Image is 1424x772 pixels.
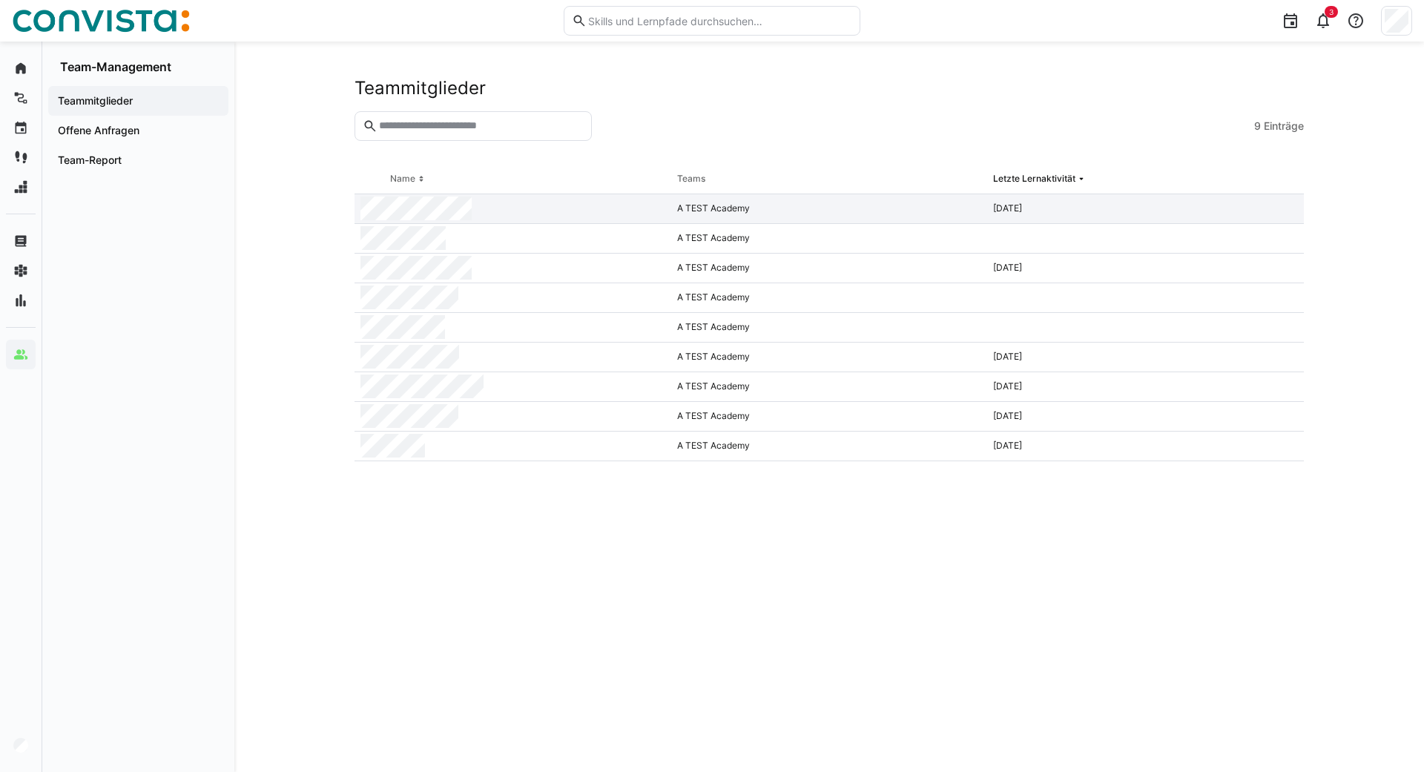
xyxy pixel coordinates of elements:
span: 3 [1329,7,1334,16]
span: [DATE] [993,380,1022,392]
div: A TEST Academy [671,343,988,372]
span: [DATE] [993,262,1022,273]
div: A TEST Academy [671,283,988,313]
h2: Teammitglieder [355,77,486,99]
span: [DATE] [993,440,1022,451]
div: A TEST Academy [671,254,988,283]
span: Einträge [1264,119,1304,133]
div: Name [390,173,415,185]
span: [DATE] [993,351,1022,362]
span: [DATE] [993,202,1022,214]
input: Skills und Lernpfade durchsuchen… [587,14,852,27]
span: 9 [1254,119,1261,133]
span: [DATE] [993,410,1022,421]
div: A TEST Academy [671,432,988,461]
div: A TEST Academy [671,313,988,343]
div: A TEST Academy [671,194,988,224]
div: A TEST Academy [671,224,988,254]
div: Teams [677,173,705,185]
div: A TEST Academy [671,372,988,402]
div: Letzte Lernaktivität [993,173,1075,185]
div: A TEST Academy [671,402,988,432]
